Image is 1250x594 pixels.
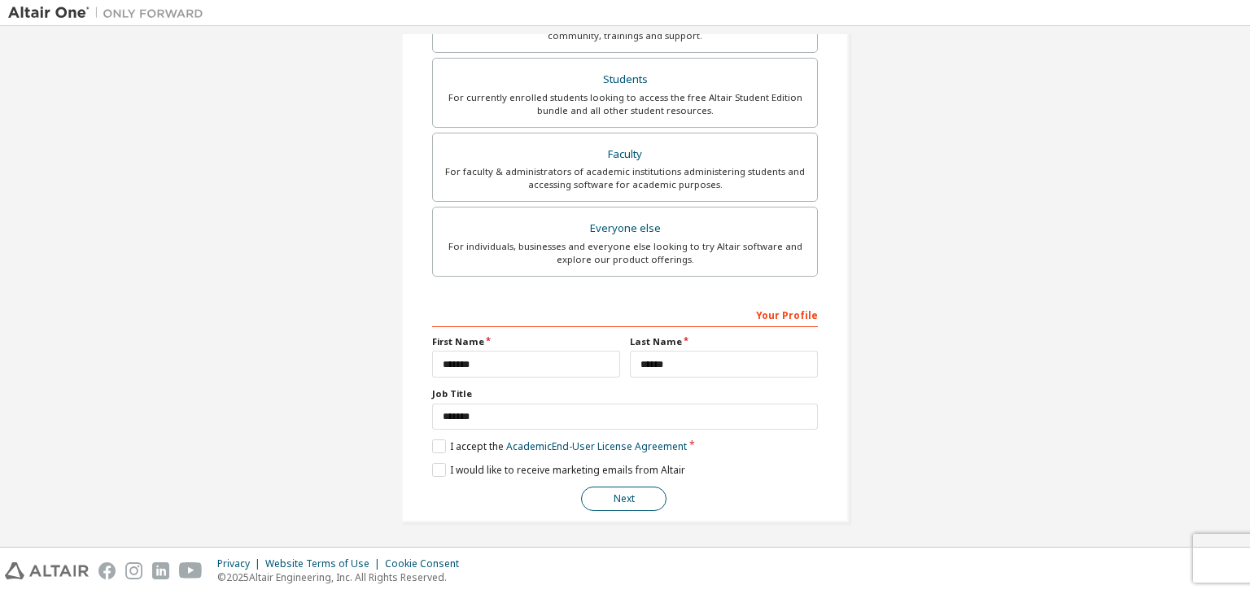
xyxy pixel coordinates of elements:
[443,91,807,117] div: For currently enrolled students looking to access the free Altair Student Edition bundle and all ...
[443,68,807,91] div: Students
[432,463,685,477] label: I would like to receive marketing emails from Altair
[432,335,620,348] label: First Name
[152,562,169,579] img: linkedin.svg
[98,562,116,579] img: facebook.svg
[217,557,265,570] div: Privacy
[630,335,818,348] label: Last Name
[385,557,469,570] div: Cookie Consent
[8,5,212,21] img: Altair One
[5,562,89,579] img: altair_logo.svg
[443,240,807,266] div: For individuals, businesses and everyone else looking to try Altair software and explore our prod...
[432,387,818,400] label: Job Title
[125,562,142,579] img: instagram.svg
[179,562,203,579] img: youtube.svg
[506,439,687,453] a: Academic End-User License Agreement
[443,143,807,166] div: Faculty
[581,487,667,511] button: Next
[443,165,807,191] div: For faculty & administrators of academic institutions administering students and accessing softwa...
[432,301,818,327] div: Your Profile
[265,557,385,570] div: Website Terms of Use
[217,570,469,584] p: © 2025 Altair Engineering, Inc. All Rights Reserved.
[432,439,687,453] label: I accept the
[443,217,807,240] div: Everyone else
